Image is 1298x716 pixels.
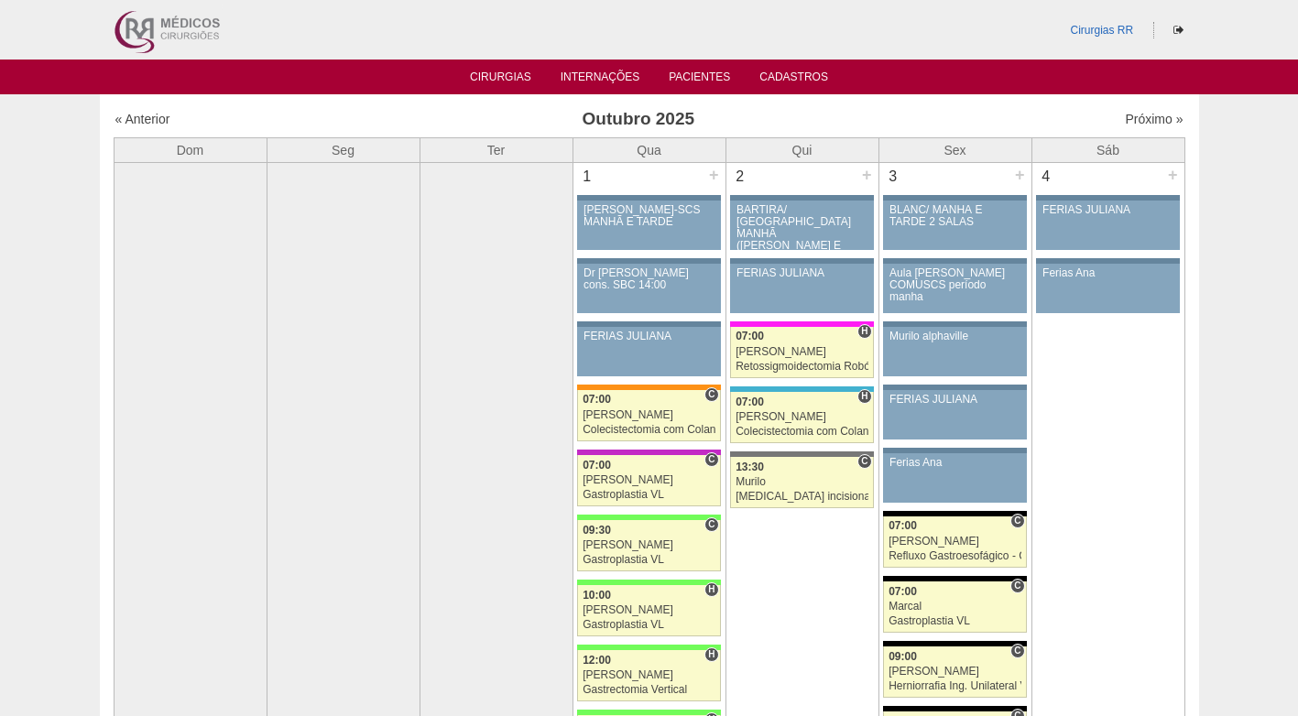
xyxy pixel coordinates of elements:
a: Murilo alphaville [883,327,1026,376]
a: C 13:30 Murilo [MEDICAL_DATA] incisional Robótica [730,457,873,508]
div: Key: Brasil [577,515,720,520]
span: 09:00 [889,650,917,663]
th: Qua [573,137,725,162]
div: [PERSON_NAME] [736,411,868,423]
a: [PERSON_NAME]-SCS MANHÃ E TARDE [577,201,720,250]
span: Hospital [704,647,718,662]
div: Colecistectomia com Colangiografia VL [736,426,868,438]
div: FERIAS JULIANA [584,331,714,342]
div: [PERSON_NAME]-SCS MANHÃ E TARDE [584,204,714,228]
div: Key: Blanc [883,641,1026,646]
div: Key: Aviso [883,195,1026,201]
div: 1 [573,163,602,190]
div: [PERSON_NAME] [583,539,715,551]
a: « Anterior [115,112,170,126]
div: Aula [PERSON_NAME] COMUSCS período manha [889,267,1020,304]
span: Hospital [704,582,718,597]
a: C 07:00 [PERSON_NAME] Colecistectomia com Colangiografia VL [577,390,720,441]
div: Key: Aviso [577,321,720,327]
span: 07:00 [889,585,917,598]
div: Key: Aviso [883,258,1026,264]
span: Consultório [857,454,871,469]
div: FERIAS JULIANA [889,394,1020,406]
a: BARTIRA/ [GEOGRAPHIC_DATA] MANHÃ ([PERSON_NAME] E ANA)/ SANTA JOANA -TARDE [730,201,873,250]
div: + [1012,163,1028,187]
div: Murilo [736,476,868,488]
a: C 09:00 [PERSON_NAME] Herniorrafia Ing. Unilateral VL [883,646,1026,698]
div: Key: Aviso [730,258,873,264]
a: Pacientes [669,71,730,89]
div: Key: Brasil [577,580,720,585]
h3: Outubro 2025 [371,106,905,133]
a: Cirurgias [470,71,531,89]
a: C 07:00 [PERSON_NAME] Gastroplastia VL [577,455,720,506]
div: Retossigmoidectomia Robótica [736,361,868,373]
div: Key: Aviso [883,385,1026,390]
div: + [859,163,875,187]
div: Key: Aviso [1036,195,1179,201]
div: + [1165,163,1181,187]
span: Hospital [857,389,871,404]
div: Colecistectomia com Colangiografia VL [583,424,715,436]
span: 07:00 [583,393,611,406]
div: [PERSON_NAME] [736,346,868,358]
a: H 07:00 [PERSON_NAME] Colecistectomia com Colangiografia VL [730,392,873,443]
div: Key: Blanc [883,576,1026,581]
div: Ferias Ana [1042,267,1173,279]
div: Key: São Luiz - SCS [577,385,720,390]
div: Key: Aviso [883,321,1026,327]
div: [MEDICAL_DATA] incisional Robótica [736,491,868,503]
span: 12:00 [583,654,611,667]
div: Gastroplastia VL [583,619,715,631]
div: Key: Maria Braido [577,450,720,455]
div: Key: Blanc [883,511,1026,516]
a: FERIAS JULIANA [883,390,1026,439]
th: Seg [267,137,420,162]
a: BLANC/ MANHÃ E TARDE 2 SALAS [883,201,1026,250]
div: Key: Aviso [883,448,1026,453]
div: [PERSON_NAME] [889,666,1021,678]
span: 09:30 [583,524,611,537]
div: Key: Aviso [577,258,720,264]
div: BARTIRA/ [GEOGRAPHIC_DATA] MANHÃ ([PERSON_NAME] E ANA)/ SANTA JOANA -TARDE [736,204,867,277]
th: Qui [725,137,878,162]
a: Ferias Ana [1036,264,1179,313]
div: Key: Pro Matre [730,321,873,327]
a: C 07:00 [PERSON_NAME] Refluxo Gastroesofágico - Cirurgia VL [883,516,1026,568]
a: FERIAS JULIANA [730,264,873,313]
a: H 12:00 [PERSON_NAME] Gastrectomia Vertical [577,650,720,701]
div: Key: Aviso [1036,258,1179,264]
th: Ter [420,137,573,162]
a: Cadastros [759,71,828,89]
a: H 07:00 [PERSON_NAME] Retossigmoidectomia Robótica [730,327,873,378]
span: 10:00 [583,589,611,602]
span: Hospital [857,324,871,339]
a: C 07:00 Marcal Gastroplastia VL [883,581,1026,633]
span: 07:00 [583,459,611,472]
div: Key: Aviso [730,195,873,201]
div: FERIAS JULIANA [1042,204,1173,216]
span: Consultório [704,452,718,467]
div: Key: Brasil [577,645,720,650]
div: Murilo alphaville [889,331,1020,342]
th: Sáb [1031,137,1184,162]
div: Gastroplastia VL [889,615,1021,627]
div: [PERSON_NAME] [889,536,1021,548]
a: Internações [561,71,640,89]
a: Cirurgias RR [1070,24,1133,37]
div: Key: Santa Catarina [730,451,873,457]
div: Key: Aviso [577,195,720,201]
span: Consultório [704,517,718,532]
a: Próximo » [1125,112,1183,126]
span: 07:00 [889,519,917,532]
th: Sex [878,137,1031,162]
span: 07:00 [736,396,764,408]
div: Herniorrafia Ing. Unilateral VL [889,680,1021,692]
a: Dr [PERSON_NAME] cons. SBC 14:00 [577,264,720,313]
span: Consultório [1010,579,1024,593]
div: Refluxo Gastroesofágico - Cirurgia VL [889,550,1021,562]
span: 13:30 [736,461,764,473]
div: Key: Brasil [577,710,720,715]
a: C 09:30 [PERSON_NAME] Gastroplastia VL [577,520,720,571]
div: Gastrectomia Vertical [583,684,715,696]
